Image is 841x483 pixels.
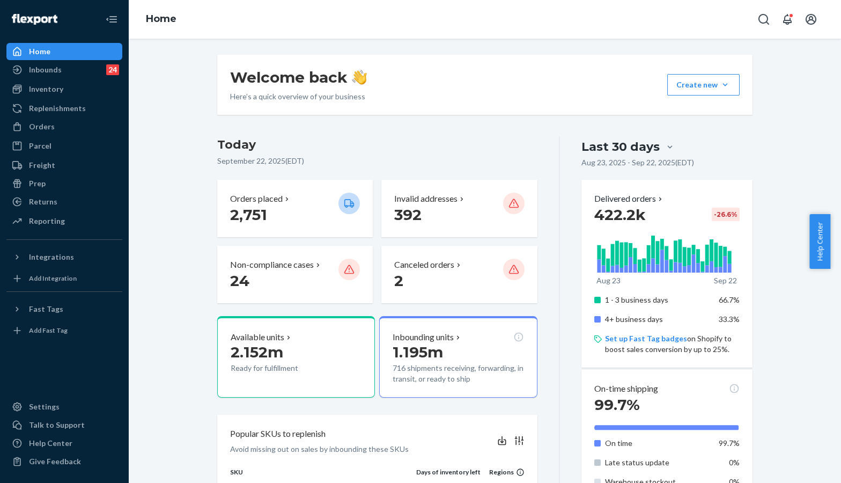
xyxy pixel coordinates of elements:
button: Open account menu [800,9,822,30]
p: On time [605,438,711,449]
p: Aug 23 [596,275,621,286]
p: Popular SKUs to replenish [230,428,326,440]
button: Invalid addresses 392 [381,180,537,237]
p: 4+ business days [605,314,711,325]
p: Available units [231,331,284,343]
p: Sep 22 [714,275,737,286]
div: Give Feedback [29,456,81,467]
div: Parcel [29,141,51,151]
span: 422.2k [594,206,646,224]
iframe: Opens a widget where you can chat to one of our agents [773,451,830,478]
div: Fast Tags [29,304,63,314]
img: hand-wave emoji [352,70,367,85]
p: Orders placed [230,193,283,205]
div: Integrations [29,252,74,262]
a: Home [6,43,122,60]
button: Help Center [809,214,830,269]
div: Add Fast Tag [29,326,68,335]
div: Prep [29,178,46,189]
p: Inbounding units [393,331,454,343]
div: 24 [106,64,119,75]
span: 2.152m [231,343,283,361]
div: Add Integration [29,274,77,283]
p: 1 - 3 business days [605,295,711,305]
div: Orders [29,121,55,132]
a: Settings [6,398,122,415]
a: Inbounds24 [6,61,122,78]
span: 1.195m [393,343,443,361]
a: Inventory [6,80,122,98]
span: 99.7% [719,438,740,448]
a: Parcel [6,137,122,155]
button: Open notifications [777,9,798,30]
button: Talk to Support [6,416,122,434]
button: Canceled orders 2 [381,246,537,303]
p: Canceled orders [394,259,454,271]
p: Invalid addresses [394,193,458,205]
div: Returns [29,196,57,207]
div: Talk to Support [29,420,85,430]
div: Regions [481,467,525,477]
div: Reporting [29,216,65,226]
a: Help Center [6,435,122,452]
a: Home [146,13,176,25]
button: Delivered orders [594,193,665,205]
img: Flexport logo [12,14,57,25]
a: Replenishments [6,100,122,117]
p: Aug 23, 2025 - Sep 22, 2025 ( EDT ) [581,157,694,168]
div: Help Center [29,438,72,449]
span: 99.7% [594,396,640,414]
button: Inbounding units1.195m716 shipments receiving, forwarding, in transit, or ready to ship [379,316,537,398]
p: 716 shipments receiving, forwarding, in transit, or ready to ship [393,363,523,384]
div: Last 30 days [581,138,660,155]
a: Reporting [6,213,122,230]
div: -26.6 % [712,208,740,221]
p: Avoid missing out on sales by inbounding these SKUs [230,444,409,455]
button: Integrations [6,248,122,266]
p: Late status update [605,457,711,468]
p: Non-compliance cases [230,259,314,271]
p: Ready for fulfillment [231,363,330,374]
ol: breadcrumbs [137,4,185,35]
div: Home [29,46,50,57]
span: 33.3% [719,314,740,324]
span: 66.7% [719,295,740,304]
span: 24 [230,272,249,290]
a: Add Fast Tag [6,322,122,339]
div: Settings [29,401,60,412]
span: 0% [729,458,740,467]
a: Add Integration [6,270,122,287]
a: Prep [6,175,122,192]
p: on Shopify to boost sales conversion by up to 25%. [605,333,740,355]
div: Inbounds [29,64,62,75]
button: Fast Tags [6,301,122,318]
div: Replenishments [29,103,86,114]
button: Non-compliance cases 24 [217,246,373,303]
span: 2 [394,272,403,290]
button: Give Feedback [6,453,122,470]
div: Inventory [29,84,63,94]
a: Freight [6,157,122,174]
button: Orders placed 2,751 [217,180,373,237]
button: Open Search Box [753,9,774,30]
div: Freight [29,160,55,171]
button: Create new [667,74,740,96]
button: Available units2.152mReady for fulfillment [217,316,375,398]
h1: Welcome back [230,68,367,87]
a: Orders [6,118,122,135]
span: 2,751 [230,206,267,224]
h3: Today [217,136,537,153]
p: On-time shipping [594,383,658,395]
a: Set up Fast Tag badges [605,334,687,343]
span: 392 [394,206,422,224]
p: September 22, 2025 ( EDT ) [217,156,537,166]
button: Close Navigation [101,9,122,30]
a: Returns [6,193,122,210]
p: Here’s a quick overview of your business [230,91,367,102]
